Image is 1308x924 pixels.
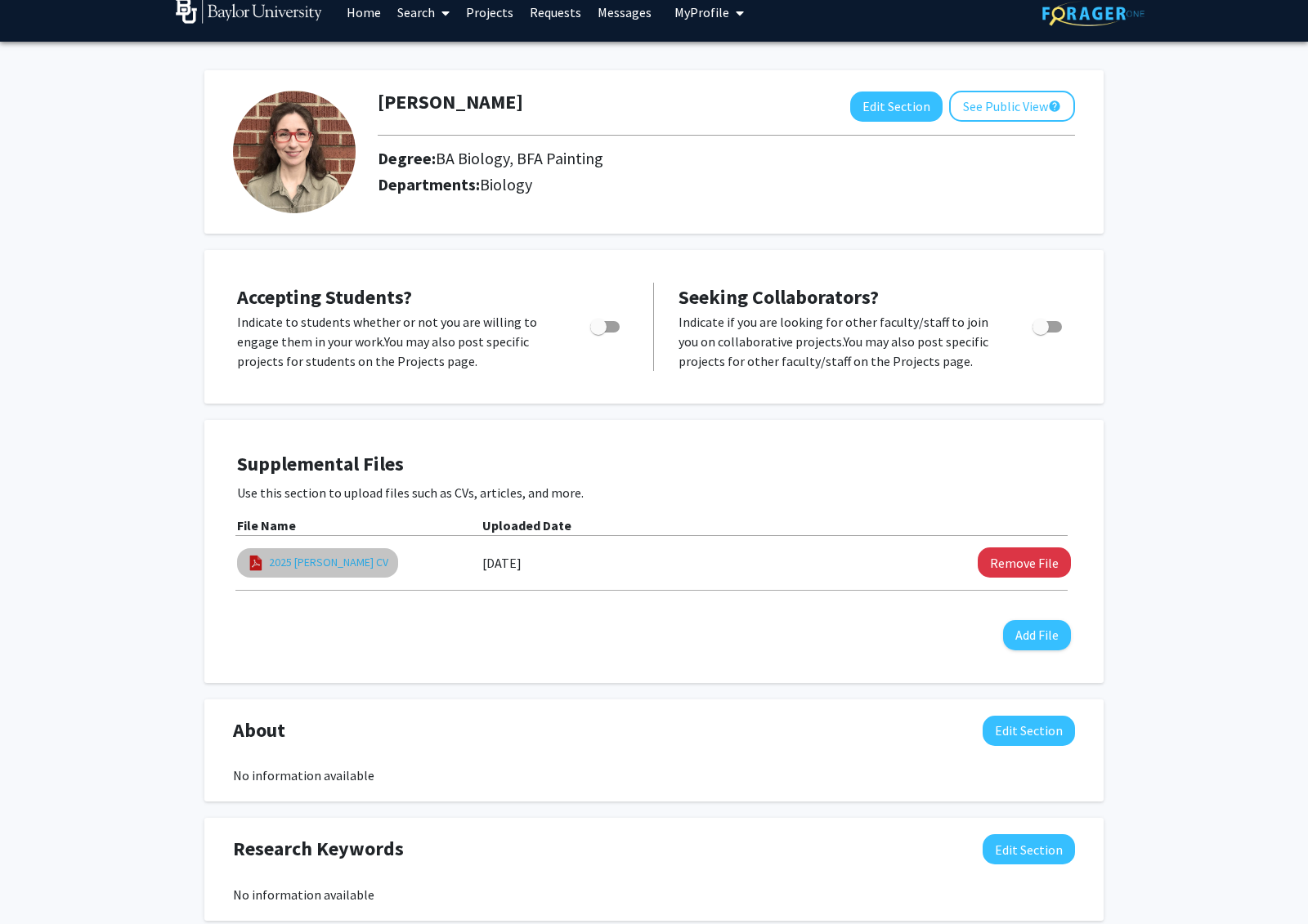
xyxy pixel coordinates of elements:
[482,549,522,577] label: [DATE]
[679,284,879,310] span: Seeking Collaborators?
[1003,620,1071,650] button: Add File
[233,766,1075,785] div: No information available
[237,284,412,310] span: Accepting Students?
[978,547,1071,578] button: Remove 2025 Aubrey Hornak CV File
[237,453,1071,476] h4: Supplemental Files
[983,834,1075,864] button: Edit Research Keywords
[12,850,69,912] iframe: Chat
[1048,96,1061,116] mat-icon: help
[983,716,1075,746] button: Edit About
[237,483,1071,502] p: Use this section to upload files such as CVs, articles, and more.
[850,92,943,122] button: Edit Section
[949,91,1075,122] button: See Public View
[269,554,388,571] a: 2025 [PERSON_NAME] CV
[1026,312,1071,337] div: Toggle
[480,174,532,194] span: Biology
[436,148,603,168] span: BA Biology, BFA Painting
[679,312,1001,371] p: Indicate if you are looking for other faculty/staff to join you on collaborative projects. You ma...
[378,91,523,114] h1: [PERSON_NAME]
[237,312,559,371] p: Indicate to students whether or not you are willing to engage them in your work. You may also pos...
[584,312,629,337] div: Toggle
[365,175,1087,194] h2: Departments:
[1042,1,1144,26] img: ForagerOne Logo
[237,517,296,533] b: File Name
[482,517,571,533] b: Uploaded Date
[233,91,356,213] img: Profile Picture
[674,4,729,20] span: My Profile
[233,716,285,745] span: About
[233,885,1075,904] div: No information available
[233,834,404,864] span: Research Keywords
[247,554,265,572] img: pdf_icon.png
[378,149,603,168] h2: Degree:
